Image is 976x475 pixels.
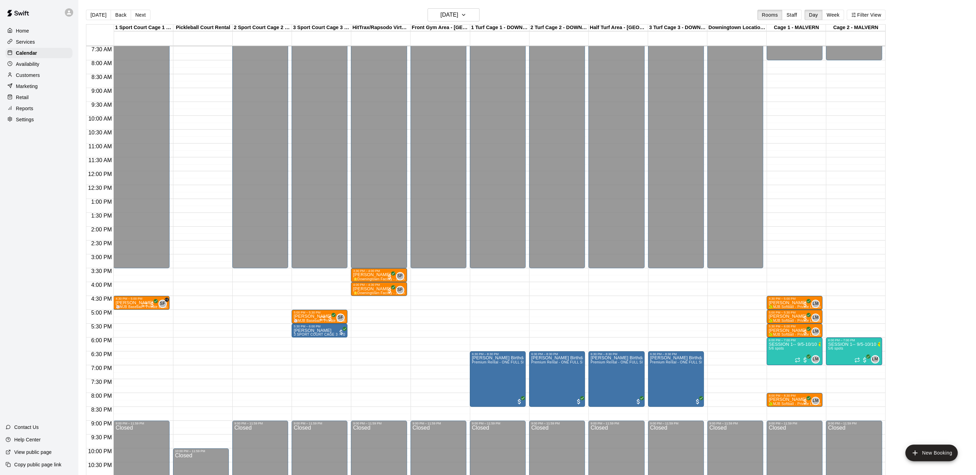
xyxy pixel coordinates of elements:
div: Calendar [6,48,72,58]
p: Services [16,38,35,45]
span: LM [872,356,878,363]
span: 10:30 PM [86,462,113,468]
div: Shawn Frye [396,286,404,294]
div: Pickleball Court Rental [173,25,233,31]
span: LM [813,356,819,363]
span: 5:30 PM [89,324,114,329]
button: Filter View [847,10,886,20]
a: Marketing [6,81,72,91]
span: 10:00 PM [86,448,113,454]
span: All customers have paid [635,398,642,405]
h6: [DATE] [440,10,458,20]
span: 3:00 PM [89,254,114,260]
span: LM [813,314,819,321]
div: 9:00 PM – 11:59 PM [294,422,345,425]
span: 4:00 PM [89,282,114,288]
span: 2:00 PM [89,227,114,232]
span: 12:00 PM [86,171,113,177]
span: Shawn Frye [399,286,404,294]
span: SF [160,300,165,307]
p: Contact Us [14,424,39,431]
span: All customers have paid [386,273,393,280]
div: Leise' Ann McCubbin [811,300,820,308]
span: 9:30 AM [90,102,114,108]
span: SF [338,314,343,321]
span: 5/6 spots filled [769,346,784,350]
button: Rooms [757,10,782,20]
span: 8:00 AM [90,60,114,66]
span: 2:30 PM [89,240,114,246]
span: 12:30 PM [86,185,113,191]
button: [DATE] [86,10,111,20]
a: Home [6,26,72,36]
div: 3:30 PM – 4:00 PM: Oliver Altmann [351,268,407,282]
span: All customers have paid [802,357,809,363]
p: Help Center [14,436,41,443]
span: All customers have paid [575,398,582,405]
span: ⚾️MJB Baseball - Private Lesson - 30 Minute - [GEOGRAPHIC_DATA] LOCATION⚾️ [294,319,433,323]
div: 3 Turf Cage 3 - DOWNINGTOWN [648,25,707,31]
div: 6:30 PM – 8:30 PM [472,352,524,356]
div: 5:00 PM – 5:30 PM [294,311,345,314]
span: SF [397,273,403,280]
div: 5:30 PM – 6:00 PM: Stella Roussey [767,324,822,337]
p: Availability [16,61,40,68]
span: 8:30 PM [89,407,114,413]
div: Leise' Ann McCubbin [811,327,820,336]
button: Back [111,10,131,20]
span: Leise' Ann McCubbin [814,327,820,336]
div: Shawn Frye [396,272,404,280]
span: All customers have paid [516,398,523,405]
div: 9:00 PM – 11:59 PM [709,422,761,425]
span: 5/6 spots filled [828,346,843,350]
span: 8:30 AM [90,74,114,80]
span: 6:30 PM [89,351,114,357]
span: Premium Rental - ONE FULL SIDE OF MJB - 60'x100' Turf and Three 55' Retractable Cages [650,360,802,364]
span: 1:00 PM [89,199,114,205]
div: 6:00 PM – 7:00 PM: SESSION 1-- 9/5-10/10 🥎 6 week Softball Pitching Clinic 🥎 [767,337,822,365]
span: 4:30 PM [89,296,114,302]
div: 4:00 PM – 4:30 PM [353,283,405,287]
span: 🌟Downingtown Facility - Junior Champions Private Lessons for Younger Players! Private Lessons in ... [353,291,582,295]
button: Next [131,10,150,20]
div: 5:30 PM – 6:00 PM [294,325,345,328]
span: 5:00 PM [89,310,114,316]
button: Staff [782,10,802,20]
div: 6:30 PM – 8:30 PM: Danny Cannons Birthday Party [588,351,644,407]
a: Availability [6,59,72,69]
span: Recurring event [854,357,860,363]
div: Leise' Ann McCubbin [811,397,820,405]
span: Leise' Ann McCubbin [814,355,820,363]
div: 1 Sport Court Cage 1 - DOWNINGTOWN [114,25,173,31]
div: Customers [6,70,72,80]
span: 7:30 PM [89,379,114,385]
span: 7:00 PM [89,365,114,371]
span: All customers have paid [802,329,809,336]
div: 5:30 PM – 6:00 PM: Brielle Phelan [292,324,347,337]
div: 5:00 PM – 5:30 PM: Ryan Keen [292,310,347,324]
div: Leise' Ann McCubbin [811,314,820,322]
div: HitTrax/Rapsodo Virtual Reality Rental Cage - 16'x35' [351,25,411,31]
div: 9:00 PM – 11:59 PM [531,422,583,425]
span: 8:00 PM [89,393,114,399]
p: View public page [14,449,52,456]
div: Leise' Ann McCubbin [811,355,820,363]
p: Home [16,27,29,34]
a: Settings [6,114,72,125]
div: 4:30 PM – 5:00 PM [115,297,167,300]
span: All customers have paid [802,398,809,405]
span: All customers have paid [338,329,345,336]
div: Downingtown Location - OUTDOOR Turf Area [707,25,767,31]
div: 2 Turf Cage 2 - DOWNINGTOWN [529,25,589,31]
span: 🥎MJB Softball - Private Lesson - 30 Minute - [GEOGRAPHIC_DATA] LOCATION🥎 [769,319,907,323]
span: All customers have paid [149,301,156,308]
div: 4:30 PM – 5:00 PM: Annalise Edwards [767,296,822,310]
p: Customers [16,72,40,79]
button: [DATE] [427,8,480,21]
span: 10:00 AM [87,116,114,122]
div: 9:00 PM – 11:59 PM [472,422,524,425]
span: All customers have paid [694,398,701,405]
div: 4:30 PM – 5:00 PM [769,297,820,300]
